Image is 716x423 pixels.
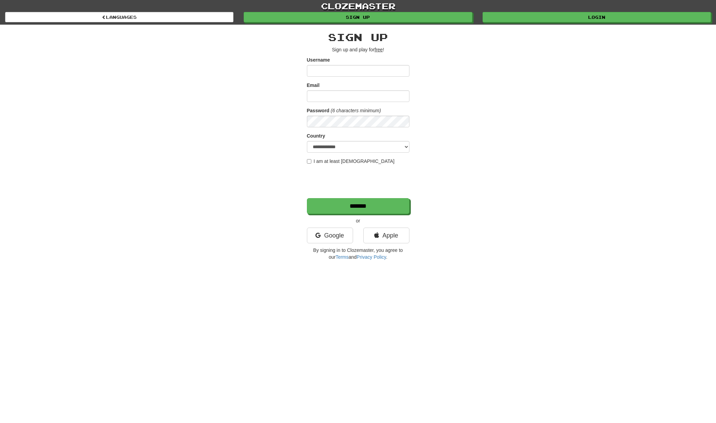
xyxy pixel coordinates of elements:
[363,228,409,243] a: Apple
[307,168,411,195] iframe: reCAPTCHA
[307,56,330,63] label: Username
[307,228,353,243] a: Google
[336,254,349,260] a: Terms
[244,12,472,22] a: Sign up
[307,158,395,165] label: I am at least [DEMOGRAPHIC_DATA]
[307,217,409,224] p: or
[307,107,329,114] label: Password
[307,159,311,164] input: I am at least [DEMOGRAPHIC_DATA]
[375,47,383,52] u: free
[307,31,409,43] h2: Sign up
[5,12,233,22] a: Languages
[307,82,320,89] label: Email
[307,46,409,53] p: Sign up and play for !
[331,108,381,113] em: (6 characters minimum)
[307,132,325,139] label: Country
[356,254,386,260] a: Privacy Policy
[307,247,409,260] p: By signing in to Clozemaster, you agree to our and .
[483,12,711,22] a: Login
